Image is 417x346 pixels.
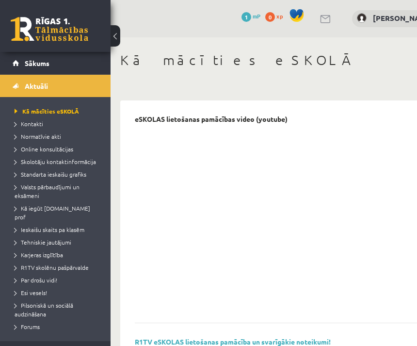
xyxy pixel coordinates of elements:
span: mP [253,12,260,20]
a: R1TV skolēnu pašpārvalde [15,263,101,272]
span: Aktuāli [25,82,48,90]
span: Karjeras izglītība [15,251,63,259]
span: Esi vesels! [15,289,47,297]
a: Skolotāju kontaktinformācija [15,157,101,166]
span: Pilsoniskā un sociālā audzināšana [15,301,73,318]
span: Forums [15,323,40,330]
span: Par drošu vidi! [15,276,57,284]
a: 0 xp [265,12,288,20]
span: xp [276,12,283,20]
span: Tehniskie jautājumi [15,238,71,246]
a: Online konsultācijas [15,145,101,153]
span: Valsts pārbaudījumi un eksāmeni [15,183,80,199]
a: Rīgas 1. Tālmācības vidusskola [11,17,88,41]
a: Valsts pārbaudījumi un eksāmeni [15,182,101,200]
a: Aktuāli [13,75,98,97]
a: Karjeras izglītība [15,250,101,259]
a: Tehniskie jautājumi [15,238,101,247]
span: R1TV skolēnu pašpārvalde [15,264,89,271]
a: Sākums [13,52,98,74]
span: Kontakti [15,120,43,128]
a: 1 mP [241,12,260,20]
a: R1TV eSKOLAS lietošanas pamācība un svarīgākie noteikumi! [135,337,331,346]
span: 1 [241,12,251,22]
img: Diāna Knopa [357,13,367,23]
p: eSKOLAS lietošanas pamācības video (youtube) [135,115,288,123]
span: Kā mācīties eSKOLĀ [15,107,79,115]
span: Normatīvie akti [15,132,61,140]
span: Standarta ieskaišu grafiks [15,170,86,178]
a: Kontakti [15,119,101,128]
span: Ieskaišu skaits pa klasēm [15,226,84,233]
a: Pilsoniskā un sociālā audzināšana [15,301,101,318]
span: Skolotāju kontaktinformācija [15,158,96,165]
a: Esi vesels! [15,288,101,297]
a: Ieskaišu skaits pa klasēm [15,225,101,234]
span: 0 [265,12,275,22]
a: Standarta ieskaišu grafiks [15,170,101,179]
span: Online konsultācijas [15,145,73,153]
span: Kā iegūt [DOMAIN_NAME] prof [15,204,90,221]
a: Kā mācīties eSKOLĀ [15,107,101,115]
a: Normatīvie akti [15,132,101,141]
span: Sākums [25,59,49,67]
a: Kā iegūt [DOMAIN_NAME] prof [15,204,101,221]
a: Par drošu vidi! [15,276,101,284]
a: Forums [15,322,101,331]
